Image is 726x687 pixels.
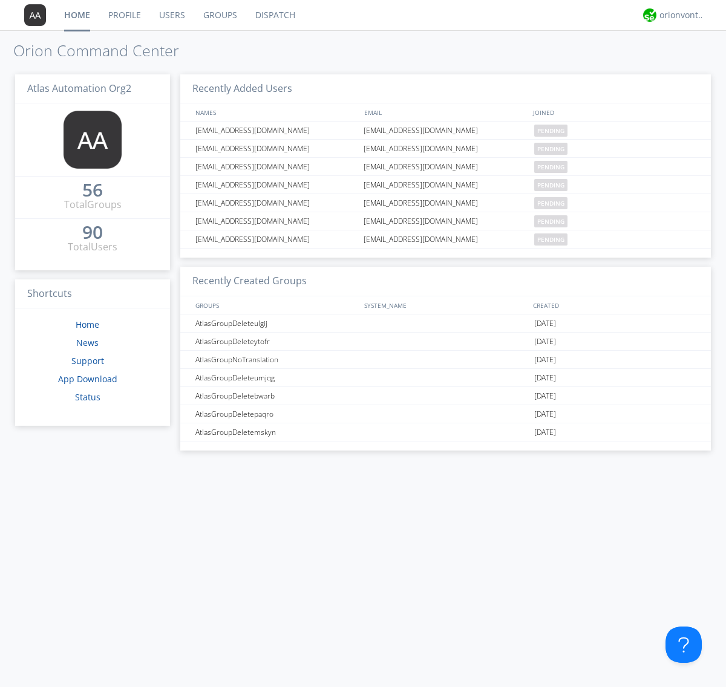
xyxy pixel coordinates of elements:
a: AtlasGroupNoTranslation[DATE] [180,351,711,369]
a: News [76,337,99,348]
a: [EMAIL_ADDRESS][DOMAIN_NAME][EMAIL_ADDRESS][DOMAIN_NAME]pending [180,140,711,158]
span: pending [534,161,567,173]
div: AtlasGroupDeleteulgij [192,314,360,332]
div: [EMAIL_ADDRESS][DOMAIN_NAME] [192,194,360,212]
a: Support [71,355,104,366]
a: App Download [58,373,117,385]
span: pending [534,233,567,246]
iframe: Toggle Customer Support [665,627,702,663]
span: [DATE] [534,405,556,423]
div: AtlasGroupDeleteytofr [192,333,360,350]
div: [EMAIL_ADDRESS][DOMAIN_NAME] [192,140,360,157]
a: Home [76,319,99,330]
a: [EMAIL_ADDRESS][DOMAIN_NAME][EMAIL_ADDRESS][DOMAIN_NAME]pending [180,212,711,230]
a: 90 [82,226,103,240]
img: 373638.png [64,111,122,169]
div: [EMAIL_ADDRESS][DOMAIN_NAME] [192,230,360,248]
span: [DATE] [534,423,556,441]
span: [DATE] [534,369,556,387]
span: [DATE] [534,387,556,405]
div: [EMAIL_ADDRESS][DOMAIN_NAME] [361,212,531,230]
a: [EMAIL_ADDRESS][DOMAIN_NAME][EMAIL_ADDRESS][DOMAIN_NAME]pending [180,194,711,212]
div: [EMAIL_ADDRESS][DOMAIN_NAME] [192,212,360,230]
div: [EMAIL_ADDRESS][DOMAIN_NAME] [361,158,531,175]
span: Atlas Automation Org2 [27,82,131,95]
a: AtlasGroupDeletepaqro[DATE] [180,405,711,423]
div: [EMAIL_ADDRESS][DOMAIN_NAME] [361,176,531,194]
a: AtlasGroupDeleteytofr[DATE] [180,333,711,351]
span: pending [534,125,567,137]
div: CREATED [530,296,699,314]
span: [DATE] [534,351,556,369]
a: AtlasGroupDeleteumjqg[DATE] [180,369,711,387]
h3: Shortcuts [15,279,170,309]
div: [EMAIL_ADDRESS][DOMAIN_NAME] [192,176,360,194]
div: Total Groups [64,198,122,212]
div: AtlasGroupDeletepaqro [192,405,360,423]
span: pending [534,197,567,209]
div: AtlasGroupDeletebwarb [192,387,360,405]
div: AtlasGroupDeletemskyn [192,423,360,441]
img: 373638.png [24,4,46,26]
a: AtlasGroupDeletebwarb[DATE] [180,387,711,405]
div: 90 [82,226,103,238]
div: AtlasGroupDeleteumjqg [192,369,360,386]
a: AtlasGroupDeletemskyn[DATE] [180,423,711,441]
h3: Recently Added Users [180,74,711,104]
div: [EMAIL_ADDRESS][DOMAIN_NAME] [361,230,531,248]
div: NAMES [192,103,358,121]
span: pending [534,215,567,227]
span: pending [534,143,567,155]
a: [EMAIL_ADDRESS][DOMAIN_NAME][EMAIL_ADDRESS][DOMAIN_NAME]pending [180,122,711,140]
div: orionvontas+atlas+automation+org2 [659,9,705,21]
div: GROUPS [192,296,358,314]
span: [DATE] [534,333,556,351]
a: Status [75,391,100,403]
a: [EMAIL_ADDRESS][DOMAIN_NAME][EMAIL_ADDRESS][DOMAIN_NAME]pending [180,230,711,249]
div: EMAIL [361,103,530,121]
span: [DATE] [534,314,556,333]
h3: Recently Created Groups [180,267,711,296]
div: [EMAIL_ADDRESS][DOMAIN_NAME] [361,122,531,139]
a: [EMAIL_ADDRESS][DOMAIN_NAME][EMAIL_ADDRESS][DOMAIN_NAME]pending [180,176,711,194]
a: AtlasGroupDeleteulgij[DATE] [180,314,711,333]
div: [EMAIL_ADDRESS][DOMAIN_NAME] [192,158,360,175]
a: 56 [82,184,103,198]
div: JOINED [530,103,699,121]
div: AtlasGroupNoTranslation [192,351,360,368]
span: pending [534,179,567,191]
div: 56 [82,184,103,196]
div: [EMAIL_ADDRESS][DOMAIN_NAME] [361,194,531,212]
a: [EMAIL_ADDRESS][DOMAIN_NAME][EMAIL_ADDRESS][DOMAIN_NAME]pending [180,158,711,176]
div: [EMAIL_ADDRESS][DOMAIN_NAME] [192,122,360,139]
div: Total Users [68,240,117,254]
div: SYSTEM_NAME [361,296,530,314]
div: [EMAIL_ADDRESS][DOMAIN_NAME] [361,140,531,157]
img: 29d36aed6fa347d5a1537e7736e6aa13 [643,8,656,22]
